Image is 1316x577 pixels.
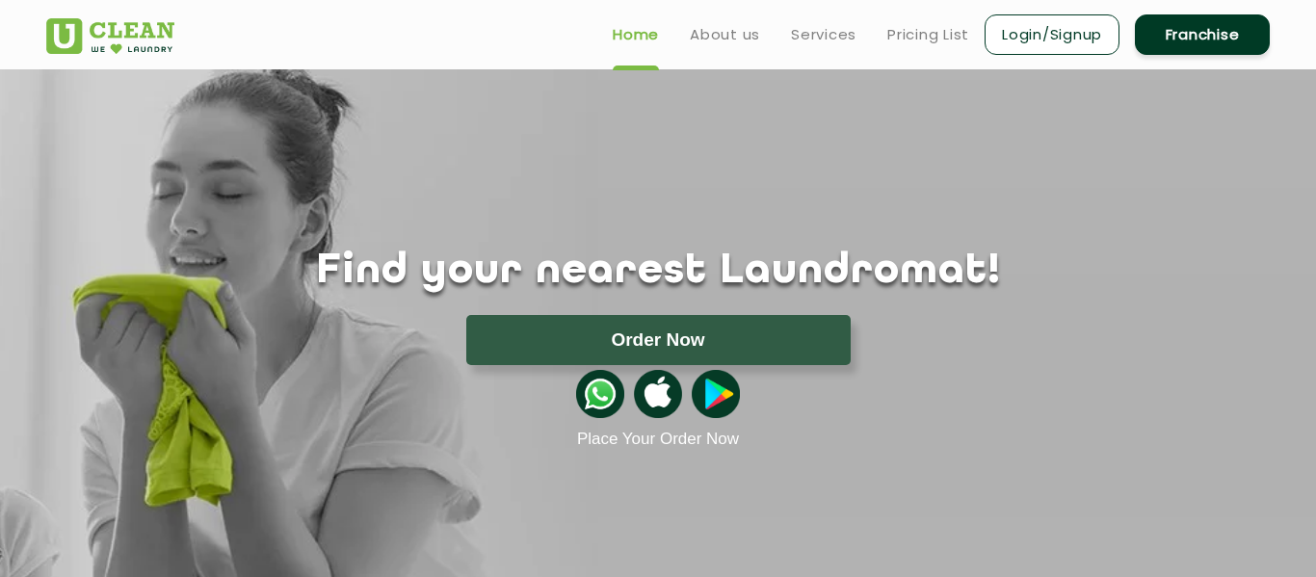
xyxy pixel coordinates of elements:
[46,18,174,54] img: UClean Laundry and Dry Cleaning
[577,430,739,449] a: Place Your Order Now
[613,23,659,46] a: Home
[32,248,1284,296] h1: Find your nearest Laundromat!
[466,315,851,365] button: Order Now
[1135,14,1270,55] a: Franchise
[634,370,682,418] img: apple-icon.png
[692,370,740,418] img: playstoreicon.png
[690,23,760,46] a: About us
[791,23,856,46] a: Services
[887,23,969,46] a: Pricing List
[576,370,624,418] img: whatsappicon.png
[985,14,1119,55] a: Login/Signup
